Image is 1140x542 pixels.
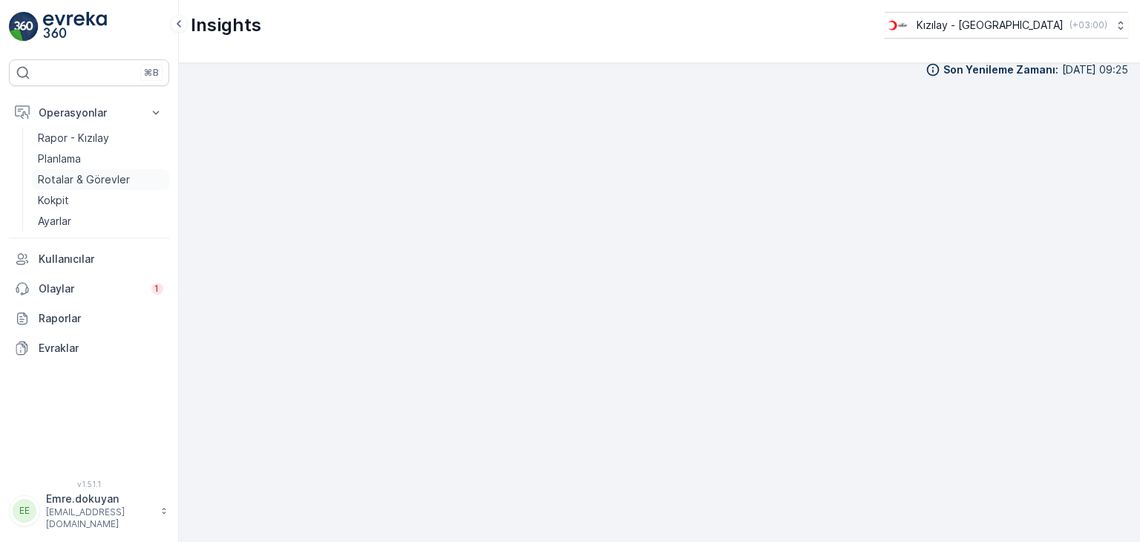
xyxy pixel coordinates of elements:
button: Operasyonlar [9,98,169,128]
a: Kokpit [32,190,169,211]
button: Kızılay - [GEOGRAPHIC_DATA](+03:00) [885,12,1128,39]
p: Kızılay - [GEOGRAPHIC_DATA] [917,18,1064,33]
a: Raporlar [9,304,169,333]
img: k%C4%B1z%C4%B1lay_D5CCths_t1JZB0k.png [885,17,911,33]
p: Evraklar [39,341,163,356]
span: v 1.51.1 [9,480,169,489]
p: Kullanıcılar [39,252,163,267]
p: Son Yenileme Zamanı : [943,62,1058,77]
a: Rapor - Kızılay [32,128,169,148]
p: Insights [191,13,261,37]
p: Operasyonlar [39,105,140,120]
p: Kokpit [38,193,69,208]
p: [EMAIL_ADDRESS][DOMAIN_NAME] [46,506,153,530]
div: EE [13,499,36,523]
a: Planlama [32,148,169,169]
img: logo_light-DOdMpM7g.png [43,12,107,42]
p: Emre.dokuyan [46,492,153,506]
a: Ayarlar [32,211,169,232]
a: Olaylar1 [9,274,169,304]
p: 1 [154,283,160,295]
a: Rotalar & Görevler [32,169,169,190]
p: ⌘B [144,67,159,79]
p: Olaylar [39,281,142,296]
p: [DATE] 09:25 [1062,62,1128,77]
p: ( +03:00 ) [1069,19,1107,31]
p: Raporlar [39,311,163,326]
img: logo [9,12,39,42]
p: Planlama [38,151,81,166]
p: Ayarlar [38,214,71,229]
p: Rotalar & Görevler [38,172,130,187]
p: Rapor - Kızılay [38,131,109,146]
a: Kullanıcılar [9,244,169,274]
button: EEEmre.dokuyan[EMAIL_ADDRESS][DOMAIN_NAME] [9,492,169,530]
a: Evraklar [9,333,169,363]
